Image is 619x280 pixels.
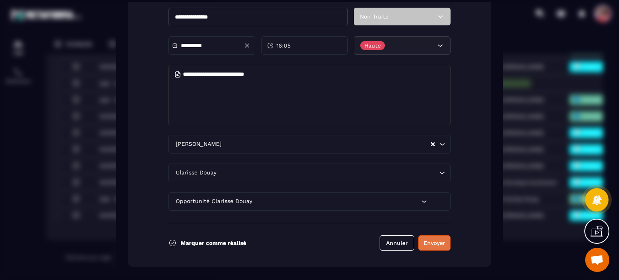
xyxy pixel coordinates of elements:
[431,141,435,147] button: Clear Selected
[276,41,291,50] span: 16:05
[168,135,451,153] div: Search for option
[181,240,246,246] p: Marquer comme réalisé
[174,197,254,206] span: Opportunité Clarisse Douay
[218,168,437,177] input: Search for option
[585,248,609,272] div: Ouvrir le chat
[168,192,451,211] div: Search for option
[223,140,430,149] input: Search for option
[174,168,218,177] span: Clarisse Douay
[254,197,419,206] input: Search for option
[168,164,451,182] div: Search for option
[174,140,223,149] span: [PERSON_NAME]
[364,43,381,48] p: Haute
[418,235,451,251] button: Envoyer
[360,13,388,20] span: Non Traité
[380,235,414,251] button: Annuler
